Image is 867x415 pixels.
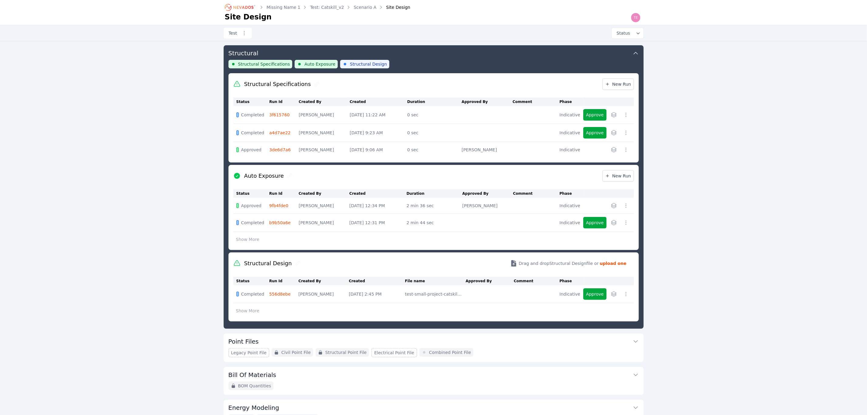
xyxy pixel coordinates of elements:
[241,203,262,209] span: Approved
[224,334,644,362] div: Point FilesLegacy Point FileCivil Point FileStructural Point FileElectrical Point FileCombined Po...
[267,4,300,10] a: Missing Name 1
[583,109,606,121] button: Approve
[514,277,560,285] th: Comment
[241,130,264,136] span: Completed
[612,28,644,39] button: Status
[269,112,290,117] a: 3f615760
[350,106,407,124] td: [DATE] 11:22 AM
[229,403,279,412] h3: Energy Modeling
[350,142,407,158] td: [DATE] 9:06 AM
[407,112,459,118] div: 0 sec
[241,147,262,153] span: Approved
[299,106,350,124] td: [PERSON_NAME]
[231,350,267,356] span: Legacy Point File
[281,349,311,355] span: Civil Point File
[462,142,513,158] td: [PERSON_NAME]
[299,124,350,142] td: [PERSON_NAME]
[229,367,639,382] button: Bill Of Materials
[429,349,471,355] span: Combined Point File
[560,130,580,136] div: Indicative
[605,81,631,87] span: New Run
[350,61,387,67] span: Structural Design
[225,2,411,12] nav: Breadcrumb
[225,12,272,22] h1: Site Design
[349,189,406,198] th: Created
[310,4,344,10] a: Test: Catskill_v2
[600,260,627,266] strong: upload one
[560,112,580,118] div: Indicative
[224,45,644,329] div: StructuralStructural SpecificationsAuto ExposureStructural DesignStructural SpecificationsNew Run...
[224,28,252,39] a: Test
[299,277,349,285] th: Created By
[269,130,290,135] a: a4d7ae22
[560,291,580,297] div: Indicative
[269,147,291,152] a: 3de6d7a6
[229,49,259,57] h3: Structural
[350,124,407,142] td: [DATE] 9:23 AM
[405,291,463,297] div: test-small-project-catskill-_auto-exposure_design-file.csv
[374,350,414,356] span: Electrical Point File
[462,189,513,198] th: Approved By
[407,147,459,153] div: 0 sec
[229,45,639,60] button: Structural
[244,259,292,268] h2: Structural Design
[513,98,560,106] th: Comment
[304,61,335,67] span: Auto Exposure
[238,61,290,67] span: Structural Specifications
[299,142,350,158] td: [PERSON_NAME]
[349,277,405,285] th: Created
[269,292,291,297] a: 556d8ebe
[407,98,462,106] th: Duration
[583,127,606,139] button: Approve
[583,288,606,300] button: Approve
[349,285,405,303] td: [DATE] 2:45 PM
[233,234,262,245] button: Show More
[244,80,311,88] h2: Structural Specifications
[325,349,367,355] span: Structural Point File
[349,198,406,214] td: [DATE] 12:34 PM
[560,203,580,209] div: Indicative
[224,367,644,395] div: Bill Of MaterialsBOM Quantities
[354,4,377,10] a: Scenario A
[233,189,269,198] th: Status
[269,189,299,198] th: Run Id
[560,277,583,285] th: Phase
[233,98,269,106] th: Status
[241,291,264,297] span: Completed
[466,277,514,285] th: Approved By
[560,147,580,153] div: Indicative
[233,305,262,317] button: Show More
[229,334,639,348] button: Point Files
[583,217,606,228] button: Approve
[614,30,630,36] span: Status
[229,337,259,346] h3: Point Files
[299,98,350,106] th: Created By
[299,198,349,214] td: [PERSON_NAME]
[233,277,269,285] th: Status
[560,189,583,198] th: Phase
[407,130,459,136] div: 0 sec
[269,277,298,285] th: Run Id
[602,170,634,182] a: New Run
[269,203,288,208] a: 9fb4fde0
[241,112,264,118] span: Completed
[462,198,513,214] td: [PERSON_NAME]
[378,4,411,10] div: Site Design
[299,189,349,198] th: Created By
[462,98,513,106] th: Approved By
[560,220,580,226] div: Indicative
[519,260,598,266] span: Drag and drop Structural Design file or
[238,383,271,389] span: BOM Quantities
[602,78,634,90] a: New Run
[513,189,560,198] th: Comment
[299,285,349,303] td: [PERSON_NAME]
[605,173,631,179] span: New Run
[241,220,264,226] span: Completed
[631,13,641,22] img: Ted Elliott
[299,214,349,232] td: [PERSON_NAME]
[407,203,459,209] div: 2 min 36 sec
[503,255,634,272] button: Drag and dropStructural Designfile or upload one
[229,371,276,379] h3: Bill Of Materials
[407,220,459,226] div: 2 min 44 sec
[244,172,284,180] h2: Auto Exposure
